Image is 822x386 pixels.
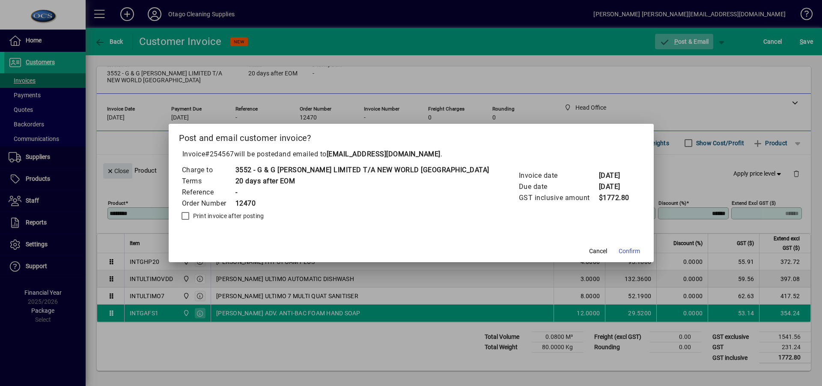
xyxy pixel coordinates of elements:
td: GST inclusive amount [518,192,599,203]
span: Confirm [619,247,640,256]
label: Print invoice after posting [191,212,264,220]
td: Terms [182,176,235,187]
span: and emailed to [279,150,441,158]
button: Cancel [584,243,612,259]
button: Confirm [615,243,643,259]
td: 12470 [235,198,489,209]
span: #254567 [205,150,234,158]
td: Charge to [182,165,235,176]
span: Cancel [589,247,607,256]
td: Order Number [182,198,235,209]
td: [DATE] [599,170,633,181]
td: 3552 - G & G [PERSON_NAME] LIMITED T/A NEW WORLD [GEOGRAPHIC_DATA] [235,165,489,176]
b: [EMAIL_ADDRESS][DOMAIN_NAME] [327,150,441,158]
td: 20 days after EOM [235,176,489,187]
td: Due date [518,181,599,192]
td: Reference [182,187,235,198]
td: $1772.80 [599,192,633,203]
td: - [235,187,489,198]
p: Invoice will be posted . [179,149,643,159]
td: [DATE] [599,181,633,192]
h2: Post and email customer invoice? [169,124,654,149]
td: Invoice date [518,170,599,181]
